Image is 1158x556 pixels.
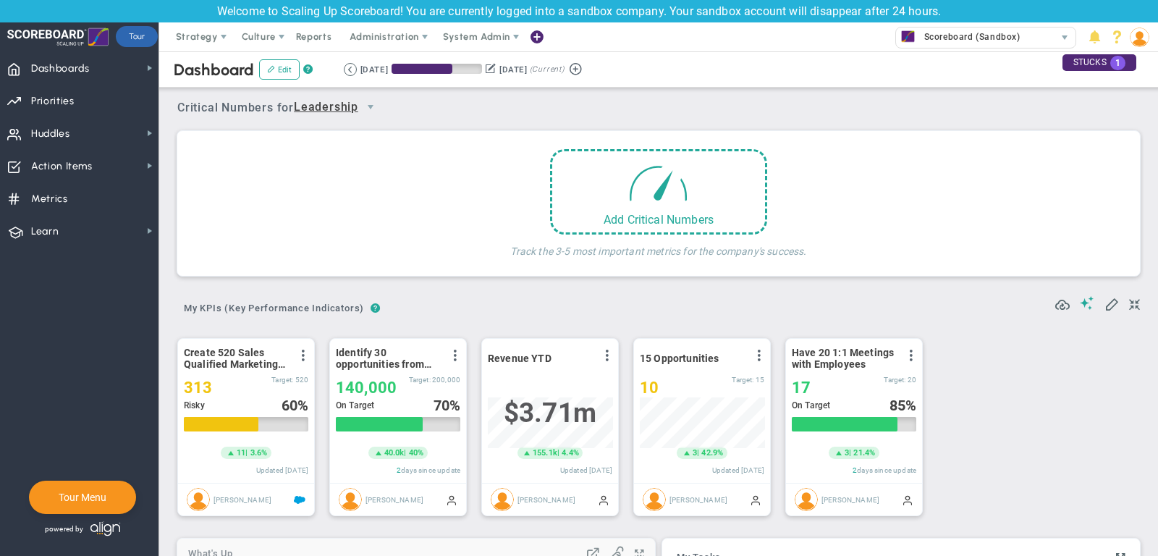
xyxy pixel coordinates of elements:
span: | [557,448,559,458]
span: 17 [792,379,811,397]
span: Manually Updated [750,494,761,505]
button: Edit [259,59,300,80]
div: % [889,397,917,413]
img: 193898.Person.photo [1130,28,1149,47]
img: Hannah Dogru [795,488,818,511]
span: Priorities [31,86,75,117]
span: [PERSON_NAME] [517,495,575,503]
span: 15 [756,376,764,384]
div: [DATE] [360,63,388,76]
button: Tour Menu [54,491,111,504]
span: Suggestions (AI Feature) [1080,296,1094,310]
span: 520 [295,376,308,384]
span: System Admin [443,31,510,42]
span: Create 520 Sales Qualified Marketing Leads [184,347,289,370]
span: 4.4% [562,448,579,458]
span: 3 [693,447,697,459]
span: days since update [401,466,460,474]
span: [PERSON_NAME] [365,495,423,503]
span: Manually Updated [598,494,609,505]
span: Administration [350,31,418,42]
span: Manually Updated [446,494,457,505]
span: 313 [184,379,212,397]
span: 155.1k [533,447,557,459]
span: Target: [884,376,905,384]
span: Target: [732,376,753,384]
li: Help & Frequently Asked Questions (FAQ) [1106,22,1128,51]
span: select [358,95,383,119]
img: Hannah Dogru [643,488,666,511]
span: $3,707,282 [504,397,596,429]
div: Add Critical Numbers [552,213,765,227]
span: 70 [434,397,449,414]
span: Updated [DATE] [712,466,764,474]
div: Powered by Align [29,518,183,540]
span: 200,000 [432,376,460,384]
button: My KPIs (Key Performance Indicators) [177,297,371,322]
span: 2 [397,466,401,474]
span: Culture [242,31,276,42]
button: Go to previous period [344,63,357,76]
span: 21.4% [853,448,875,458]
span: On Target [792,400,830,410]
span: 10 [640,379,659,397]
span: Salesforce Enabled<br ></span>Sandbox: Quarterly Leads and Opportunities [294,494,305,505]
span: Manually Updated [902,494,913,505]
span: Reports [289,22,339,51]
img: 33590.Company.photo [899,28,917,46]
span: 140,000 [336,379,397,397]
span: Updated [DATE] [560,466,612,474]
span: 40% [409,448,423,458]
span: Strategy [176,31,218,42]
img: Hannah Dogru [491,488,514,511]
span: | [245,448,248,458]
span: | [404,448,406,458]
span: Learn [31,216,59,247]
span: 20 [908,376,916,384]
span: [PERSON_NAME] [821,495,879,503]
div: Period Progress: 67% Day 61 of 90 with 29 remaining. [392,64,482,74]
div: % [282,397,309,413]
span: Have 20 1:1 Meetings with Employees [792,347,897,370]
img: Hannah Dogru [339,488,362,511]
span: Risky [184,400,205,410]
span: Edit My KPIs [1104,296,1119,311]
span: 60 [282,397,297,414]
div: % [434,397,461,413]
span: 11 [237,447,245,459]
span: 85 [889,397,905,414]
span: Leadership [294,98,358,117]
span: Critical Numbers for [177,95,386,122]
span: Metrics [31,184,68,214]
span: Dashboard [174,60,254,80]
li: Announcements [1083,22,1106,51]
span: Refresh Data [1055,295,1070,310]
span: Scoreboard (Sandbox) [917,28,1020,46]
span: days since update [857,466,916,474]
span: 42.9% [701,448,723,458]
span: 3 [845,447,849,459]
span: Target: [409,376,431,384]
h4: Track the 3-5 most important metrics for the company's success. [510,235,806,258]
span: Revenue YTD [488,353,551,364]
span: select [1055,28,1075,48]
div: STUCKS [1062,54,1136,71]
span: Action Items [31,151,93,182]
span: Target: [271,376,293,384]
span: On Target [336,400,374,410]
span: My KPIs (Key Performance Indicators) [177,297,371,320]
span: Updated [DATE] [256,466,308,474]
span: 3.6% [250,448,268,458]
span: Identify 30 opportunities from SmithCo resulting in $200K new sales [336,347,441,370]
img: Hannah Dogru [187,488,210,511]
span: [PERSON_NAME] [669,495,727,503]
span: | [849,448,851,458]
span: Huddles [31,119,70,149]
span: 1 [1110,56,1125,70]
span: [PERSON_NAME] [214,495,271,503]
span: 2 [853,466,857,474]
span: | [697,448,699,458]
span: 40.0k [384,447,405,459]
span: 15 Opportunities [640,353,719,364]
span: (Current) [530,63,565,76]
